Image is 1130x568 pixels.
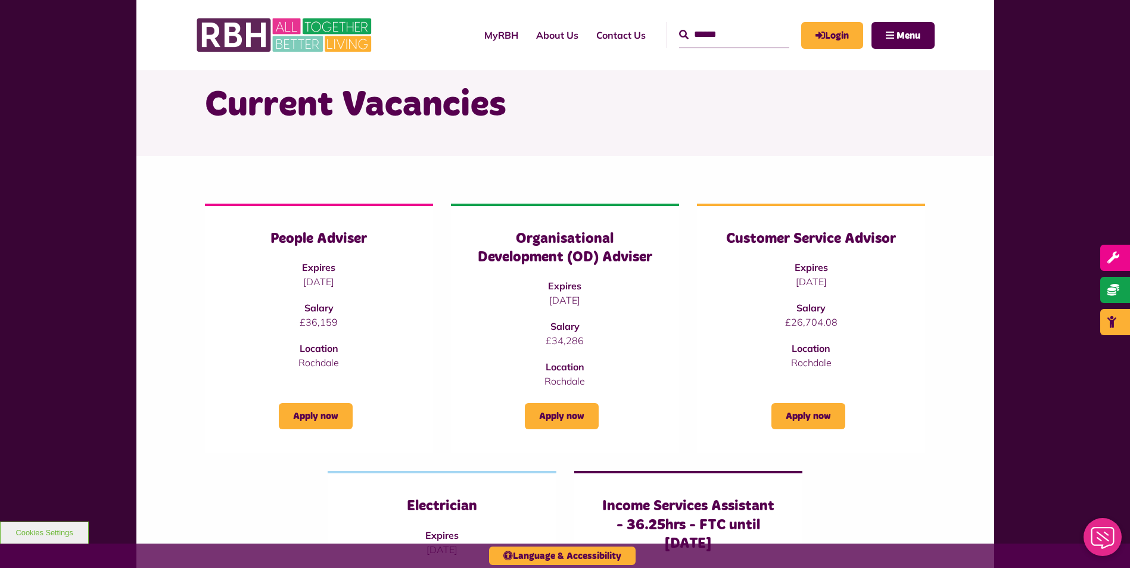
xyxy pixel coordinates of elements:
input: Search [679,22,789,48]
strong: Location [300,342,338,354]
img: RBH [196,12,375,58]
p: £34,286 [475,333,655,348]
h3: Customer Service Advisor [721,230,901,248]
strong: Salary [796,302,826,314]
strong: Expires [302,261,335,273]
p: [DATE] [475,293,655,307]
a: About Us [527,19,587,51]
span: Menu [896,31,920,40]
p: £36,159 [229,315,409,329]
a: MyRBH [475,19,527,51]
p: Rochdale [721,355,901,370]
h3: People Adviser [229,230,409,248]
a: Apply now [771,403,845,429]
button: Navigation [871,22,935,49]
p: £26,704.08 [721,315,901,329]
strong: Salary [550,320,580,332]
a: Apply now [525,403,599,429]
h3: Electrician [351,497,532,516]
strong: Location [792,342,830,354]
p: Rochdale [475,374,655,388]
iframe: Netcall Web Assistant for live chat [1076,514,1130,568]
strong: Expires [548,280,581,292]
h3: Organisational Development (OD) Adviser [475,230,655,267]
strong: Expires [425,529,459,541]
a: Apply now [279,403,353,429]
strong: Expires [795,261,828,273]
h1: Current Vacancies [205,82,926,129]
a: MyRBH [801,22,863,49]
a: Contact Us [587,19,655,51]
p: [DATE] [721,274,901,289]
strong: Location [546,361,584,373]
p: [DATE] [229,274,409,289]
h3: Income Services Assistant - 36.25hrs - FTC until [DATE] [598,497,779,553]
strong: Salary [304,302,334,314]
button: Language & Accessibility [489,547,636,565]
p: [DATE] [351,542,532,557]
p: Rochdale [229,355,409,370]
